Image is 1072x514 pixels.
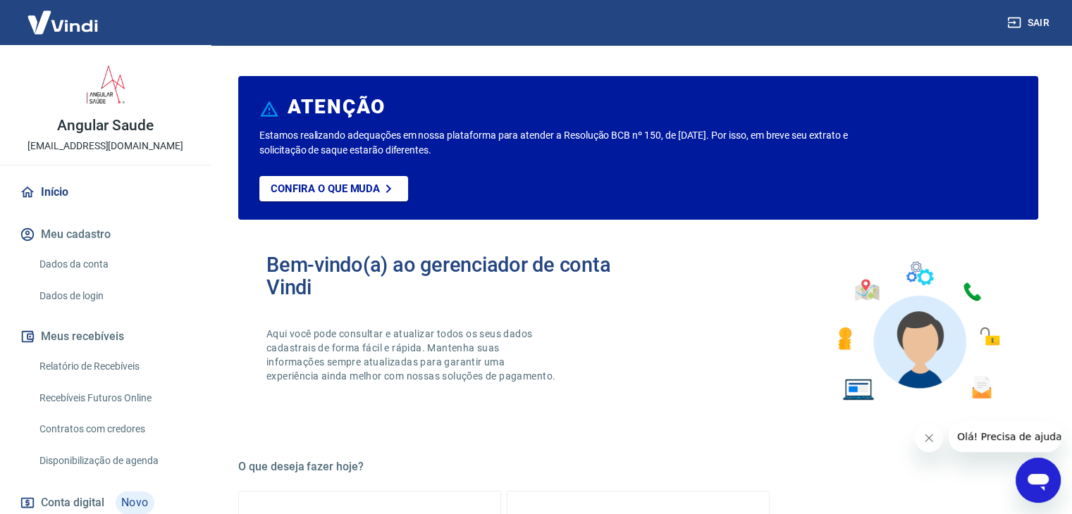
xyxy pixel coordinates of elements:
[78,56,134,113] img: 45a4dbe8-9df9-416d-970c-a854dddb586c.jpeg
[266,327,558,383] p: Aqui você pode consultar e atualizar todos os seus dados cadastrais de forma fácil e rápida. Mant...
[259,128,865,158] p: Estamos realizando adequações em nossa plataforma para atender a Resolução BCB nº 150, de [DATE]....
[288,100,386,114] h6: ATENÇÃO
[8,10,118,21] span: Olá! Precisa de ajuda?
[17,219,194,250] button: Meu cadastro
[238,460,1038,474] h5: O que deseja fazer hoje?
[34,384,194,413] a: Recebíveis Futuros Online
[27,139,183,153] p: [EMAIL_ADDRESS][DOMAIN_NAME]
[116,491,154,514] span: Novo
[949,421,1061,452] iframe: Mensagem da empresa
[34,250,194,279] a: Dados da conta
[266,253,639,299] h2: Bem-vindo(a) ao gerenciador de conta Vindi
[271,182,380,195] p: Confira o que muda
[34,352,194,381] a: Relatório de Recebíveis
[1004,10,1055,36] button: Sair
[17,177,194,208] a: Início
[57,118,153,133] p: Angular Saude
[17,1,109,44] img: Vindi
[825,253,1010,409] img: Imagem de um avatar masculino com diversos icones exemplificando as funcionalidades do gerenciado...
[41,493,104,513] span: Conta digital
[17,321,194,352] button: Meus recebíveis
[34,446,194,475] a: Disponibilização de agenda
[259,176,408,201] a: Confira o que muda
[1016,458,1061,503] iframe: Botão para abrir a janela de mensagens
[915,424,943,452] iframe: Fechar mensagem
[34,282,194,311] a: Dados de login
[34,415,194,444] a: Contratos com credores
